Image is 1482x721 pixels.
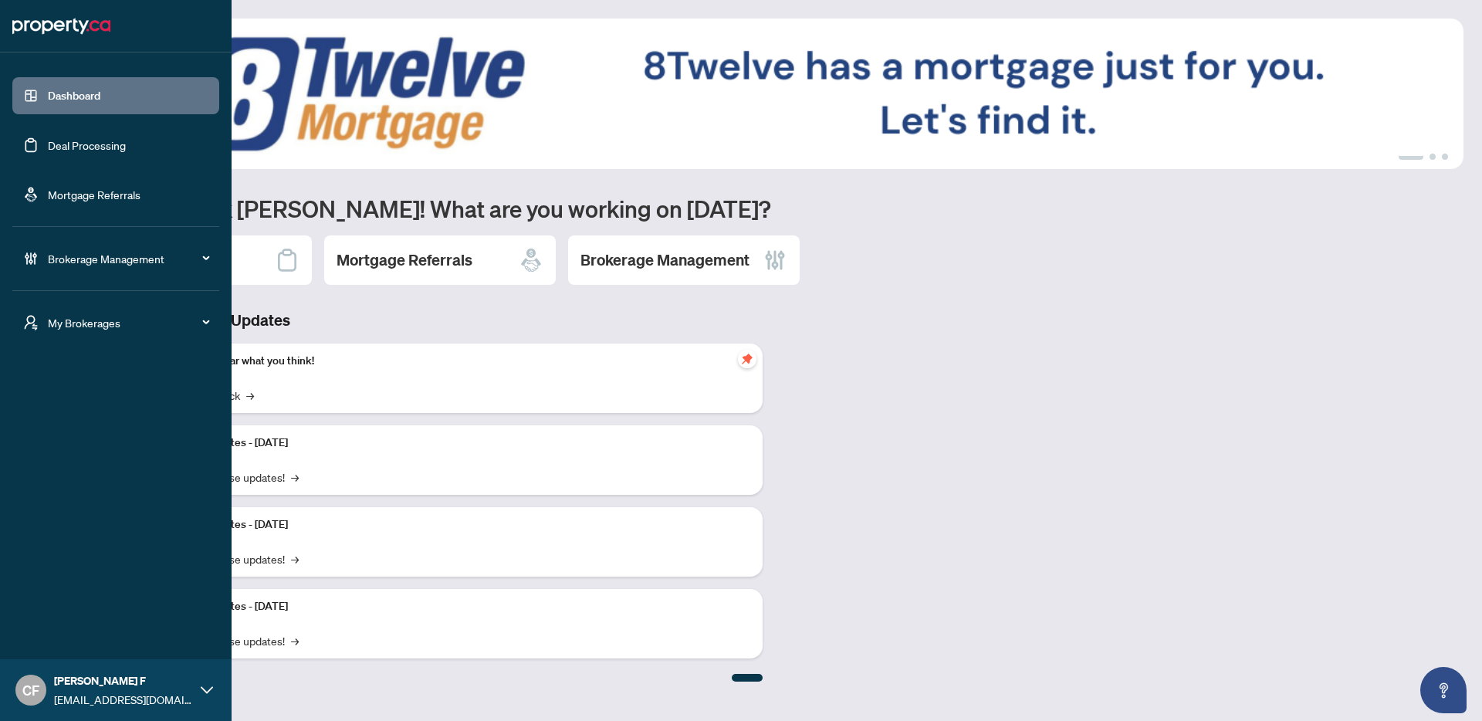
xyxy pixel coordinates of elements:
[1399,154,1423,160] button: 1
[48,188,140,201] a: Mortgage Referrals
[48,89,100,103] a: Dashboard
[48,250,208,267] span: Brokerage Management
[54,691,193,708] span: [EMAIL_ADDRESS][DOMAIN_NAME]
[162,598,750,615] p: Platform Updates - [DATE]
[48,314,208,331] span: My Brokerages
[1430,154,1436,160] button: 2
[246,387,254,404] span: →
[337,249,472,271] h2: Mortgage Referrals
[23,315,39,330] span: user-switch
[80,19,1463,169] img: Slide 0
[48,138,126,152] a: Deal Processing
[1420,667,1467,713] button: Open asap
[580,249,749,271] h2: Brokerage Management
[162,516,750,533] p: Platform Updates - [DATE]
[22,679,39,701] span: CF
[291,550,299,567] span: →
[80,194,1463,223] h1: Welcome back [PERSON_NAME]! What are you working on [DATE]?
[162,353,750,370] p: We want to hear what you think!
[291,469,299,486] span: →
[291,632,299,649] span: →
[80,310,763,331] h3: Brokerage & Industry Updates
[162,435,750,452] p: Platform Updates - [DATE]
[54,672,193,689] span: [PERSON_NAME] F
[1442,154,1448,160] button: 3
[12,14,110,39] img: logo
[738,350,756,368] span: pushpin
